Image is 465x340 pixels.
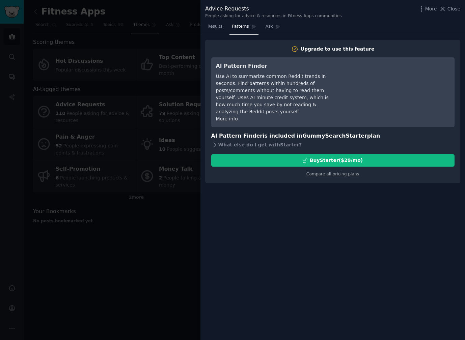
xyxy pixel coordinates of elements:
[229,21,258,35] a: Patterns
[205,5,342,13] div: Advice Requests
[301,46,375,53] div: Upgrade to use this feature
[211,132,455,140] h3: AI Pattern Finder is included in plan
[205,21,225,35] a: Results
[232,24,249,30] span: Patterns
[447,5,460,12] span: Close
[211,154,455,167] button: BuyStarter($29/mo)
[310,157,363,164] div: Buy Starter ($ 29 /mo )
[439,5,460,12] button: Close
[211,140,455,149] div: What else do I get with Starter ?
[425,5,437,12] span: More
[418,5,437,12] button: More
[306,172,359,176] a: Compare all pricing plans
[349,62,450,113] iframe: YouTube video player
[205,13,342,19] div: People asking for advice & resources in Fitness Apps communities
[266,24,273,30] span: Ask
[263,21,282,35] a: Ask
[302,133,367,139] span: GummySearch Starter
[216,116,238,121] a: More info
[216,62,339,70] h3: AI Pattern Finder
[208,24,222,30] span: Results
[216,73,339,115] div: Use AI to summarize common Reddit trends in seconds. Find patterns within hundreds of posts/comme...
